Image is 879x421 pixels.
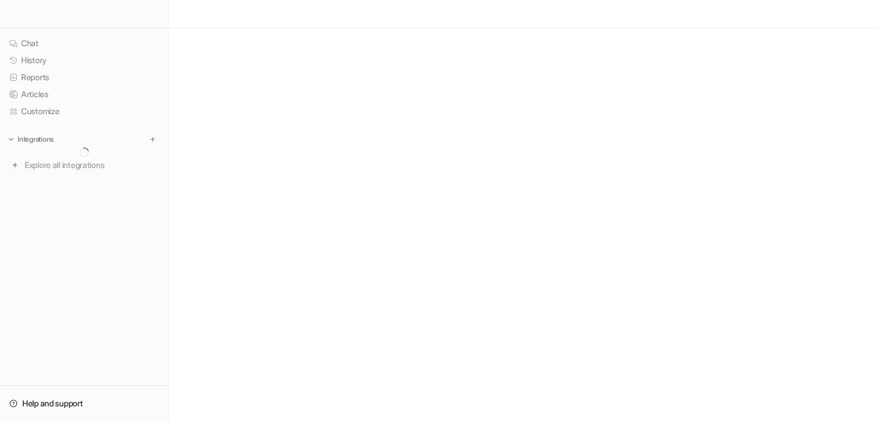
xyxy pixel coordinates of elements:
img: explore all integrations [9,159,21,171]
a: History [5,52,163,69]
p: Integrations [18,135,54,144]
a: Help and support [5,395,163,412]
a: Reports [5,69,163,85]
span: Explore all integrations [25,156,159,174]
a: Chat [5,35,163,52]
a: Customize [5,103,163,119]
img: menu_add.svg [149,135,157,143]
button: Integrations [5,134,57,145]
a: Explore all integrations [5,157,163,173]
a: Articles [5,86,163,102]
img: expand menu [7,135,15,143]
